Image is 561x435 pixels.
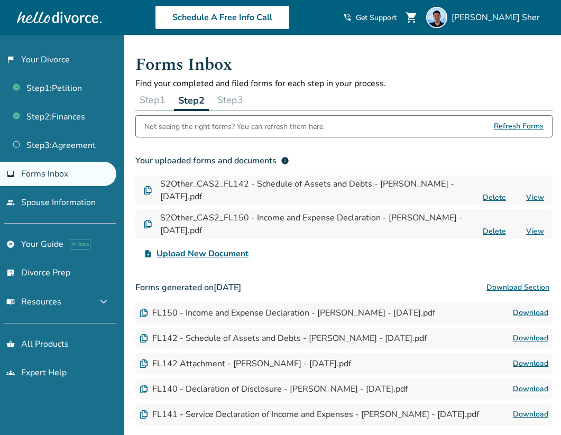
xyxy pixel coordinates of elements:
[526,226,544,236] a: View
[135,89,170,110] button: Step1
[160,211,475,237] h4: S2Other_CAS2_FL150 - Income and Expense Declaration - [PERSON_NAME] - [DATE].pdf
[480,226,509,237] button: Delete
[6,240,15,248] span: explore
[160,178,475,203] h4: S2Other_CAS2_FL142 - Schedule of Assets and Debts - [PERSON_NAME] - [DATE].pdf
[135,52,553,78] h1: Forms Inbox
[6,269,15,277] span: list_alt_check
[508,384,561,435] iframe: Chat Widget
[135,78,553,89] p: Find your completed and filed forms for each step in your process.
[513,332,548,345] a: Download
[144,220,152,228] img: Document
[6,170,15,178] span: inbox
[135,277,553,298] h3: Forms generated on [DATE]
[281,156,289,165] span: info
[343,13,397,23] a: phone_in_talkGet Support
[426,7,447,28] img: Omar Sher
[140,334,148,343] img: Document
[6,198,15,207] span: people
[140,359,148,368] img: Document
[135,154,289,167] div: Your uploaded forms and documents
[70,239,90,249] span: AI beta
[513,383,548,395] a: Download
[513,307,548,319] a: Download
[6,340,15,348] span: shopping_basket
[144,186,152,195] img: Document
[480,192,509,203] button: Delete
[356,13,397,23] span: Get Support
[6,298,15,306] span: menu_book
[483,277,553,298] button: Download Section
[452,12,544,23] span: [PERSON_NAME] Sher
[405,11,418,24] span: shopping_cart
[174,89,209,111] button: Step2
[6,296,61,308] span: Resources
[140,383,408,395] div: FL140 - Declaration of Disclosure - [PERSON_NAME] - [DATE].pdf
[343,13,352,22] span: phone_in_talk
[140,309,148,317] img: Document
[144,249,152,258] span: upload_file
[157,247,249,260] span: Upload New Document
[140,358,351,369] div: FL142 Attachment - [PERSON_NAME] - [DATE].pdf
[494,116,544,137] span: Refresh Forms
[140,410,148,419] img: Document
[6,368,15,377] span: groups
[144,116,325,137] div: Not seeing the right forms? You can refresh them here.
[526,192,544,202] a: View
[140,409,479,420] div: FL141 - Service Declaration of Income and Expenses - [PERSON_NAME] - [DATE].pdf
[140,307,435,319] div: FL150 - Income and Expense Declaration - [PERSON_NAME] - [DATE].pdf
[140,385,148,393] img: Document
[140,332,427,344] div: FL142 - Schedule of Assets and Debts - [PERSON_NAME] - [DATE].pdf
[155,5,290,30] a: Schedule A Free Info Call
[213,89,247,110] button: Step3
[513,357,548,370] a: Download
[97,295,110,308] span: expand_more
[21,168,68,180] span: Forms Inbox
[6,55,15,64] span: flag_2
